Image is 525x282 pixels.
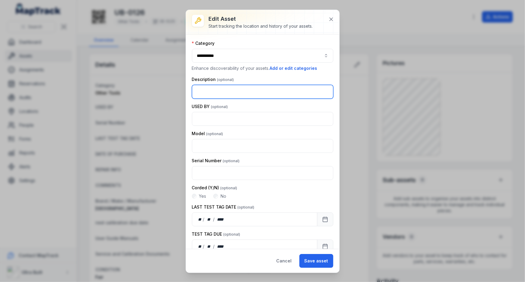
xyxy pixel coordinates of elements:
[192,104,228,110] label: USED BY
[192,40,215,46] label: Category
[199,193,206,199] label: Yes
[209,15,313,23] h3: Edit asset
[192,65,333,72] p: Enhance discoverability of your assets.
[213,216,215,222] div: /
[203,216,205,222] div: /
[197,243,203,249] div: day,
[317,212,333,226] button: Calendar
[192,131,223,137] label: Model
[299,254,333,268] button: Save asset
[215,243,226,249] div: year,
[221,193,226,199] label: No
[203,243,205,249] div: /
[192,204,255,210] label: LAST TEST TAG DATE
[209,23,313,29] div: Start tracking the location and history of your assets.
[192,231,240,237] label: TEST TAG DUE
[192,185,237,191] label: Corded (Y/N)
[205,243,213,249] div: month,
[197,216,203,222] div: day,
[192,76,234,82] label: Description
[213,243,215,249] div: /
[205,216,213,222] div: month,
[271,254,297,268] button: Cancel
[270,65,318,72] button: Add or edit categories
[317,240,333,253] button: Calendar
[215,216,226,222] div: year,
[192,158,240,164] label: Serial Number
